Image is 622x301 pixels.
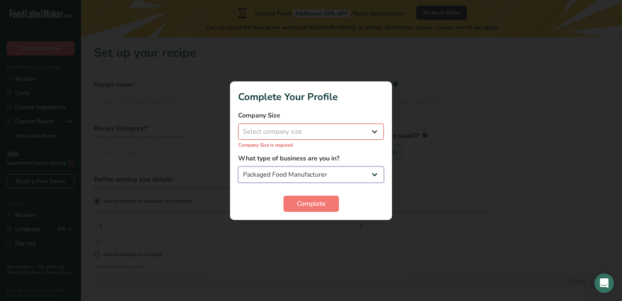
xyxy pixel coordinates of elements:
div: Open Intercom Messenger [594,273,614,293]
p: Company Size is required [238,141,384,149]
button: Complete [283,196,339,212]
h1: Complete Your Profile [238,90,384,104]
label: What type of business are you in? [238,154,384,163]
label: Company Size [238,111,384,120]
span: Complete [297,199,326,209]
